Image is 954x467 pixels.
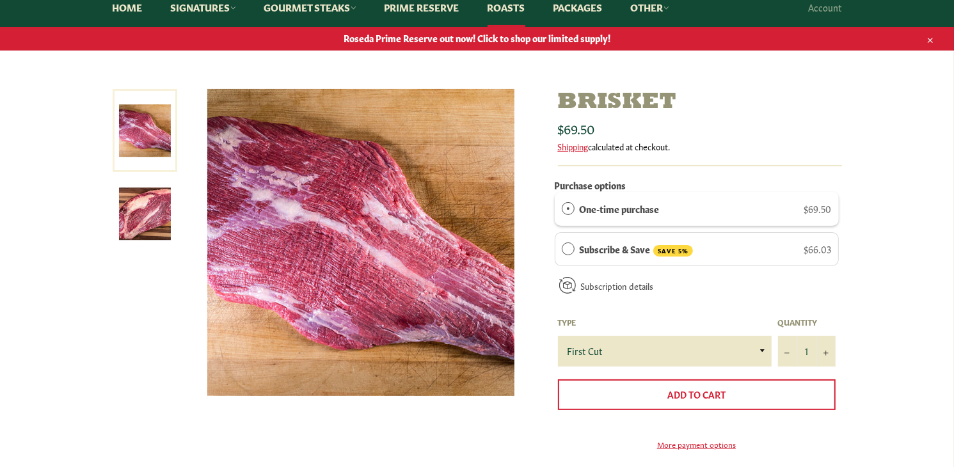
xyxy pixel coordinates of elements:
[804,202,831,215] span: $69.50
[207,89,514,396] img: Brisket
[119,188,171,240] img: Brisket
[562,202,575,216] div: One-time purchase
[558,439,836,450] a: More payment options
[778,317,836,328] label: Quantity
[558,119,595,137] span: $69.50
[778,336,797,367] button: Reduce item quantity by one
[804,242,831,255] span: $66.03
[555,178,626,191] label: Purchase options
[816,336,836,367] button: Increase item quantity by one
[579,202,659,216] label: One-time purchase
[653,245,693,257] span: SAVE 5%
[580,280,653,292] a: Subscription details
[558,317,772,328] label: Type
[579,242,693,257] label: Subscribe & Save
[558,379,836,410] button: Add to Cart
[558,89,842,116] h1: Brisket
[558,140,589,152] a: Shipping
[562,242,575,256] div: Subscribe & Save
[667,388,726,400] span: Add to Cart
[558,141,842,152] div: calculated at checkout.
